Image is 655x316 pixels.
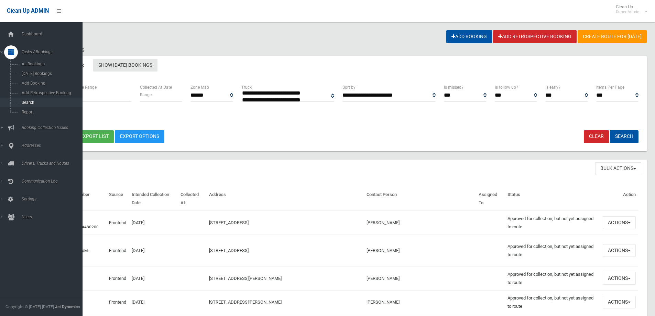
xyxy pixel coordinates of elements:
[106,266,129,290] td: Frontend
[584,130,609,143] a: Clear
[612,4,646,14] span: Clean Up
[364,211,476,235] td: [PERSON_NAME]
[493,30,577,43] a: Add Retrospective Booking
[505,290,600,314] td: Approved for collection, but not yet assigned to route
[595,162,641,175] button: Bulk Actions
[55,304,80,309] strong: Jet Dynamics
[603,216,636,229] button: Actions
[241,84,252,91] label: Truck
[20,197,88,201] span: Settings
[20,32,88,36] span: Dashboard
[129,290,178,314] td: [DATE]
[603,296,636,308] button: Actions
[129,187,178,211] th: Intended Collection Date
[209,248,249,253] a: [STREET_ADDRESS]
[603,272,636,285] button: Actions
[115,130,164,143] a: Export Options
[75,130,114,143] button: Export list
[106,235,129,266] td: Frontend
[600,187,638,211] th: Action
[20,50,88,54] span: Tasks / Bookings
[20,179,88,184] span: Communication Log
[364,235,476,266] td: [PERSON_NAME]
[364,266,476,290] td: [PERSON_NAME]
[20,100,82,105] span: Search
[364,187,476,211] th: Contact Person
[20,215,88,219] span: Users
[106,211,129,235] td: Frontend
[364,290,476,314] td: [PERSON_NAME]
[93,59,157,72] a: Show [DATE] Bookings
[6,304,54,309] span: Copyright © [DATE]-[DATE]
[129,266,178,290] td: [DATE]
[20,62,82,66] span: All Bookings
[20,90,82,95] span: Add Retrospective Booking
[209,220,249,225] a: [STREET_ADDRESS]
[209,276,282,281] a: [STREET_ADDRESS][PERSON_NAME]
[209,299,282,305] a: [STREET_ADDRESS][PERSON_NAME]
[129,235,178,266] td: [DATE]
[20,71,82,76] span: [DATE] Bookings
[446,30,492,43] a: Add Booking
[82,225,99,229] a: #480200
[129,211,178,235] td: [DATE]
[505,266,600,290] td: Approved for collection, but not yet assigned to route
[20,125,88,130] span: Booking Collection Issues
[505,187,600,211] th: Status
[20,143,88,148] span: Addresses
[20,81,82,86] span: Add Booking
[178,187,206,211] th: Collected At
[610,130,638,143] button: Search
[206,187,364,211] th: Address
[578,30,647,43] a: Create route for [DATE]
[20,110,82,115] span: Report
[505,211,600,235] td: Approved for collection, but not yet assigned to route
[7,8,49,14] span: Clean Up ADMIN
[476,187,505,211] th: Assigned To
[616,9,640,14] small: Super Admin
[20,161,88,166] span: Drivers, Trucks and Routes
[106,187,129,211] th: Source
[106,290,129,314] td: Frontend
[505,235,600,266] td: Approved for collection, but not yet assigned to route
[603,244,636,257] button: Actions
